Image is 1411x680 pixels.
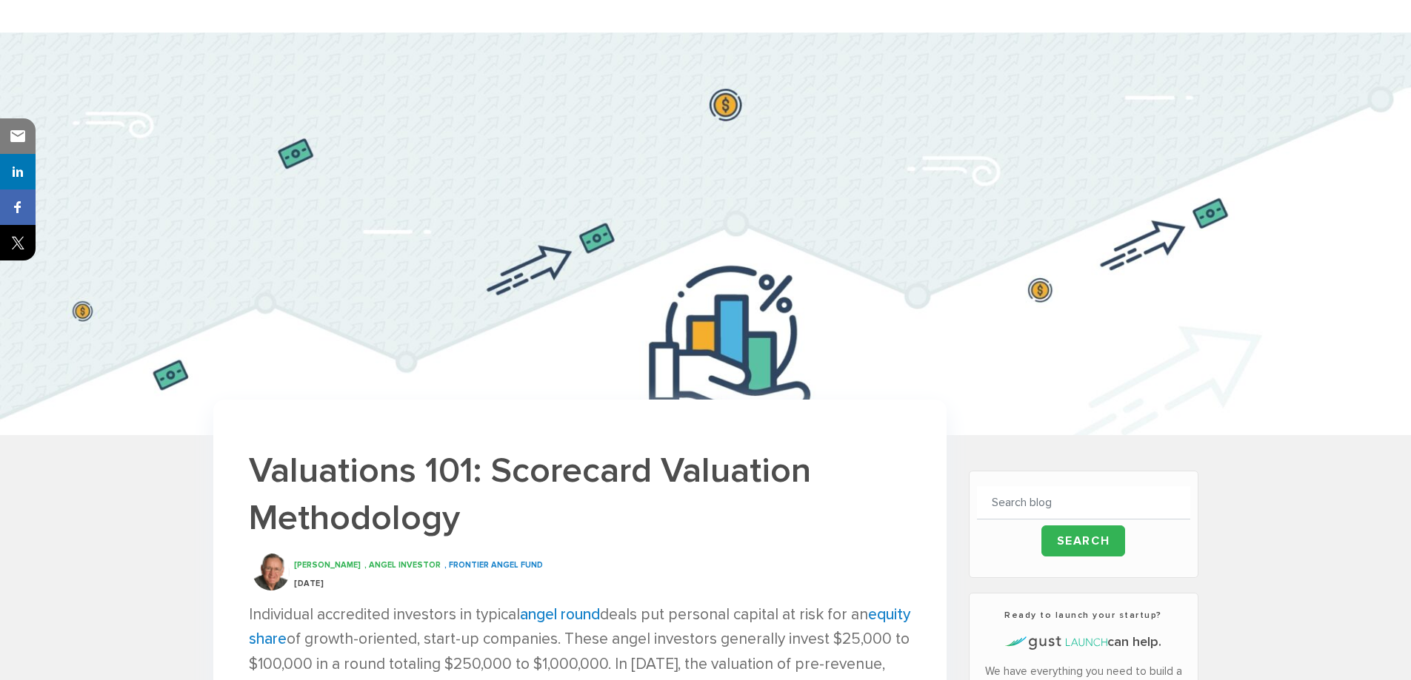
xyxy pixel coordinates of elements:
span: , Frontier Angel Fund [444,560,543,570]
a: equity share [249,605,910,649]
span: [DATE] [294,579,324,588]
img: Bill Payne [253,553,290,590]
h1: Valuations 101: Scorecard Valuation Methodology [249,447,911,542]
a: angel round [520,605,600,624]
span: [PERSON_NAME] [294,560,361,570]
h4: can help. [977,633,1190,652]
input: Search blog [977,486,1190,519]
span: , Angel Investor [364,560,441,570]
input: Search [1041,525,1126,556]
h3: Ready to launch your startup? [977,608,1190,622]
